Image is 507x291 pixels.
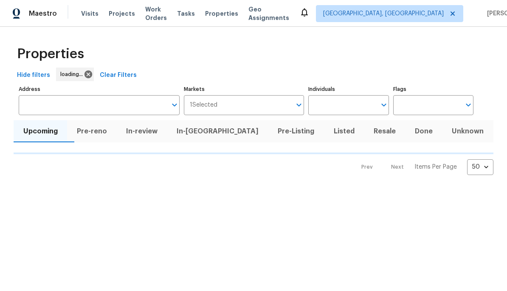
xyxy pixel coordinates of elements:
span: Properties [205,9,238,18]
span: Visits [81,9,99,18]
label: Markets [184,87,304,92]
button: Open [462,99,474,111]
span: Pre-reno [72,125,111,137]
p: Items Per Page [414,163,457,171]
label: Address [19,87,180,92]
span: Unknown [448,125,488,137]
button: Open [169,99,180,111]
span: Resale [369,125,400,137]
button: Open [293,99,305,111]
span: loading... [60,70,86,79]
span: Upcoming [19,125,62,137]
label: Individuals [308,87,389,92]
span: Work Orders [145,5,167,22]
button: Open [378,99,390,111]
div: 50 [467,156,493,178]
span: [GEOGRAPHIC_DATA], [GEOGRAPHIC_DATA] [323,9,444,18]
span: 1 Selected [190,102,217,109]
div: loading... [56,68,94,81]
button: Hide filters [14,68,54,83]
span: Maestro [29,9,57,18]
nav: Pagination Navigation [353,159,493,175]
span: Projects [109,9,135,18]
span: Clear Filters [100,70,137,81]
span: Tasks [177,11,195,17]
span: Listed [329,125,359,137]
span: Hide filters [17,70,50,81]
span: Done [411,125,437,137]
span: In-review [121,125,162,137]
span: Properties [17,50,84,58]
label: Flags [393,87,473,92]
span: Geo Assignments [248,5,289,22]
span: Pre-Listing [273,125,319,137]
span: In-[GEOGRAPHIC_DATA] [172,125,263,137]
button: Clear Filters [96,68,140,83]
